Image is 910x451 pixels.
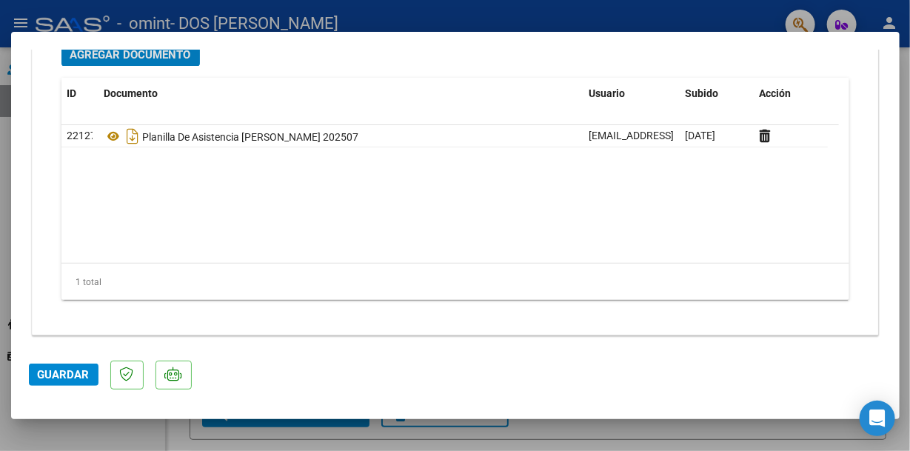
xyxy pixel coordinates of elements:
datatable-header-cell: ID [61,78,98,110]
span: Agregar Documento [70,48,191,61]
button: Guardar [29,364,98,386]
span: [DATE] [686,130,716,141]
div: Open Intercom Messenger [860,401,895,436]
span: Subido [686,87,719,99]
span: Guardar [38,368,90,381]
div: 1 total [61,264,849,301]
span: Usuario [589,87,626,99]
span: Documento [104,87,158,99]
div: DOCUMENTACIÓN RESPALDATORIA [33,32,878,335]
datatable-header-cell: Subido [680,78,754,110]
span: ID [67,87,77,99]
button: Agregar Documento [61,43,200,66]
span: Acción [760,87,792,99]
datatable-header-cell: Acción [754,78,828,110]
i: Descargar documento [124,124,143,148]
span: 22127 [67,130,97,141]
datatable-header-cell: Documento [98,78,583,110]
datatable-header-cell: Usuario [583,78,680,110]
span: Planilla De Asistencia [PERSON_NAME] 202507 [104,130,359,142]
